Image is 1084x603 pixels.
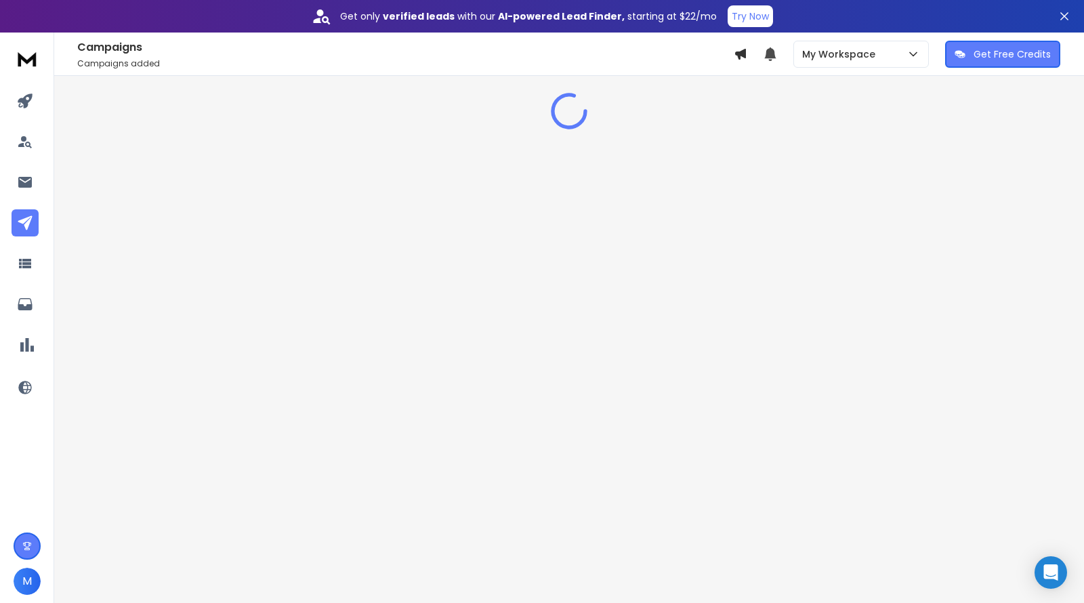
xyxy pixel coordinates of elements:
p: Get Free Credits [974,47,1051,61]
strong: AI-powered Lead Finder, [498,9,625,23]
div: Open Intercom Messenger [1035,556,1067,589]
p: Campaigns added [77,58,734,69]
p: Try Now [732,9,769,23]
button: M [14,568,41,595]
p: Get only with our starting at $22/mo [340,9,717,23]
h1: Campaigns [77,39,734,56]
img: logo [14,46,41,71]
button: Get Free Credits [945,41,1060,68]
strong: verified leads [383,9,455,23]
button: Try Now [728,5,773,27]
p: My Workspace [802,47,881,61]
